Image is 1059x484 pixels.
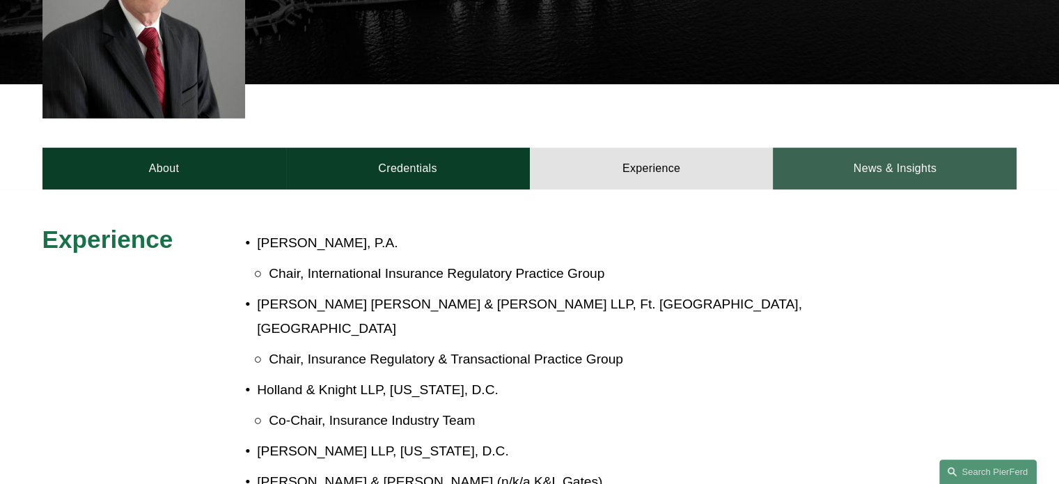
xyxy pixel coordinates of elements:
[939,460,1037,484] a: Search this site
[257,439,895,464] p: [PERSON_NAME] LLP, [US_STATE], D.C.
[42,226,173,253] span: Experience
[269,348,895,372] p: Chair, Insurance Regulatory & Transactional Practice Group
[257,292,895,341] p: [PERSON_NAME] [PERSON_NAME] & [PERSON_NAME] LLP, Ft. [GEOGRAPHIC_DATA], [GEOGRAPHIC_DATA]
[269,409,895,433] p: Co-Chair, Insurance Industry Team
[269,262,895,286] p: Chair, International Insurance Regulatory Practice Group
[257,231,895,256] p: [PERSON_NAME], P.A.
[530,148,774,189] a: Experience
[42,148,286,189] a: About
[773,148,1017,189] a: News & Insights
[257,378,895,403] p: Holland & Knight LLP, [US_STATE], D.C.
[286,148,530,189] a: Credentials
